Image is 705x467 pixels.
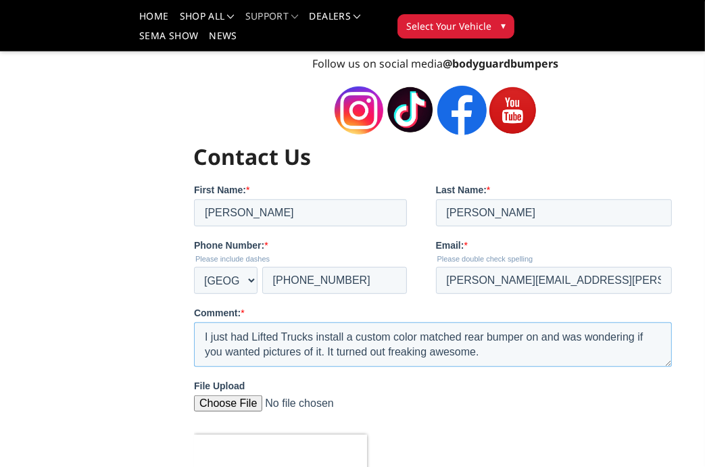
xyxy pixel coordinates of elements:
[139,11,168,31] a: Home
[443,56,558,71] strong: @bodyguardbumpers
[489,87,536,134] img: youtube-icon-1.png
[397,14,514,39] button: Select Your Vehicle
[406,19,491,33] span: Select Your Vehicle
[637,402,705,467] iframe: Chat Widget
[310,11,361,31] a: Dealers
[386,86,435,134] img: tiktok-icon-1.png
[335,87,383,134] img: instagram-icon-1.png
[437,86,487,135] img: facebook-icon-1.png
[139,31,198,51] a: SEMA Show
[209,31,237,51] a: News
[180,11,235,31] a: shop all
[242,72,484,80] legend: Please double check spelling
[194,142,312,171] strong: Contact Us
[312,56,558,71] span: Follow us on social media
[501,18,506,32] span: ▾
[245,11,299,31] a: Support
